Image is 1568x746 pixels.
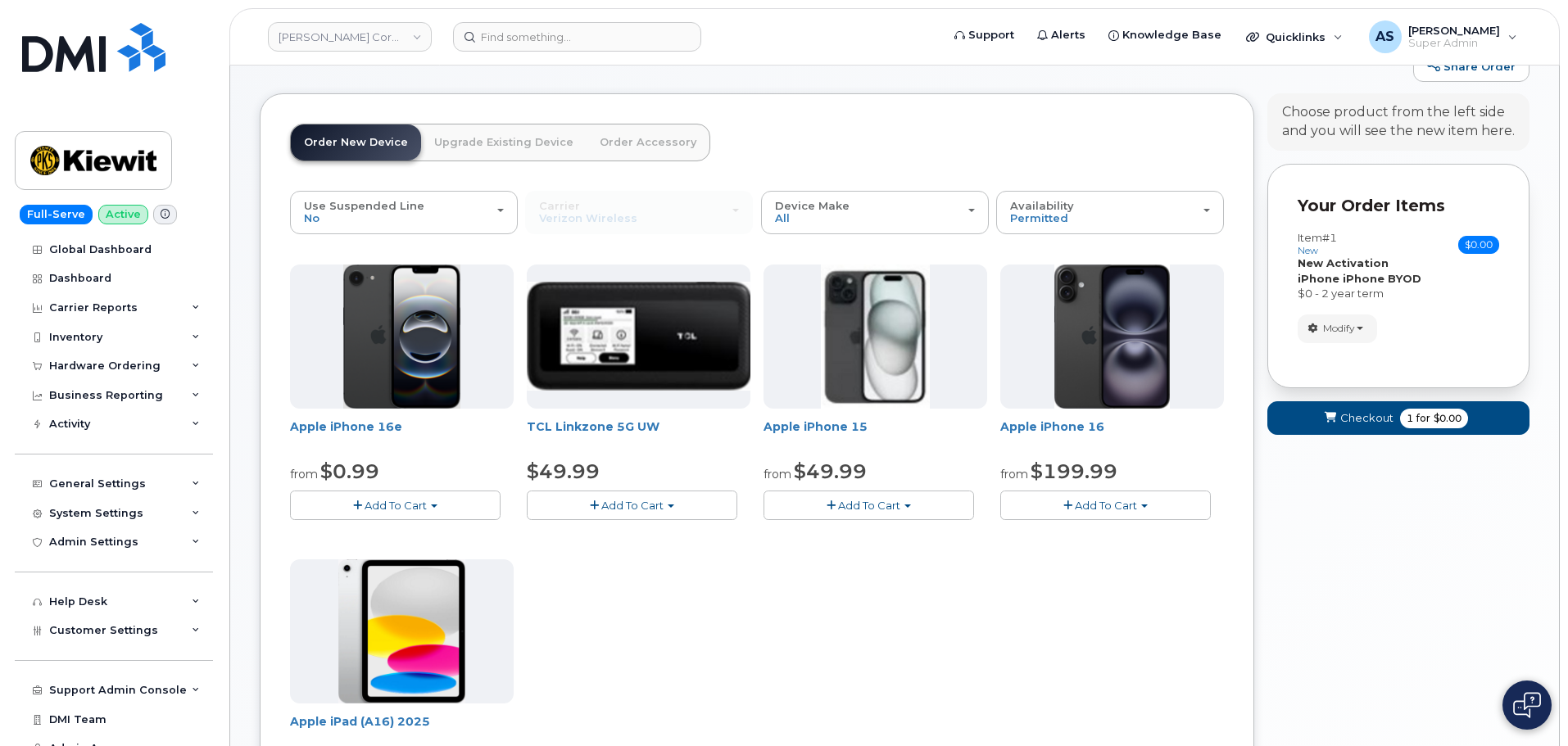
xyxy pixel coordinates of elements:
[1282,103,1515,141] div: Choose product from the left side and you will see the new item here.
[290,191,518,233] button: Use Suspended Line No
[290,714,430,729] a: Apple iPad (A16) 2025
[527,419,659,434] a: TCL Linkzone 5G UW
[764,491,974,519] button: Add To Cart
[1458,236,1499,254] span: $0.00
[1267,401,1529,435] button: Checkout 1 for $0.00
[260,38,1405,67] h1: New Order
[290,713,514,746] div: Apple iPad (A16) 2025
[527,459,600,483] span: $49.99
[1000,467,1028,482] small: from
[453,22,701,52] input: Find something...
[943,19,1026,52] a: Support
[527,282,750,390] img: linkzone5g.png
[290,467,318,482] small: from
[527,418,750,451] div: TCL Linkzone 5G UW
[601,499,664,512] span: Add To Cart
[291,124,421,161] a: Order New Device
[1000,419,1104,434] a: Apple iPhone 16
[290,491,501,519] button: Add To Cart
[1375,27,1394,47] span: AS
[1031,459,1117,483] span: $199.99
[1413,50,1529,83] a: Share Order
[527,491,737,519] button: Add To Cart
[304,211,319,224] span: No
[1010,211,1068,224] span: Permitted
[761,191,989,233] button: Device Make All
[1408,37,1500,50] span: Super Admin
[1000,418,1224,451] div: Apple iPhone 16
[421,124,587,161] a: Upgrade Existing Device
[1298,232,1337,255] h3: Item
[1298,256,1389,269] strong: New Activation
[304,199,424,212] span: Use Suspended Line
[1075,499,1137,512] span: Add To Cart
[338,559,465,703] img: ipad_11.png
[1298,314,1377,343] button: Modify
[1434,411,1462,426] span: $0.00
[1051,27,1085,43] span: Alerts
[1298,194,1499,218] p: Your Order Items
[1298,245,1318,256] small: new
[1054,264,1170,409] img: iphone_16_plus.png
[1413,411,1434,426] span: for
[996,191,1224,233] button: Availability Permitted
[290,418,514,451] div: Apple iPhone 16e
[775,211,790,224] span: All
[1266,30,1326,43] span: Quicklinks
[1322,231,1337,244] span: #1
[1298,272,1421,285] strong: iPhone iPhone BYOD
[343,264,461,409] img: iphone16e.png
[1122,27,1221,43] span: Knowledge Base
[764,418,987,451] div: Apple iPhone 15
[290,419,402,434] a: Apple iPhone 16e
[821,264,930,409] img: iphone15.jpg
[1298,286,1499,301] div: $0 - 2 year term
[1408,24,1500,37] span: [PERSON_NAME]
[775,199,850,212] span: Device Make
[1235,20,1354,53] div: Quicklinks
[1323,321,1355,336] span: Modify
[764,419,868,434] a: Apple iPhone 15
[968,27,1014,43] span: Support
[268,22,432,52] a: Kiewit Corporation
[1000,491,1211,519] button: Add To Cart
[1010,199,1074,212] span: Availability
[1097,19,1233,52] a: Knowledge Base
[1357,20,1529,53] div: Alexander Strull
[764,467,791,482] small: from
[587,124,709,161] a: Order Accessory
[365,499,427,512] span: Add To Cart
[1026,19,1097,52] a: Alerts
[794,459,867,483] span: $49.99
[1407,411,1413,426] span: 1
[1513,692,1541,718] img: Open chat
[320,459,379,483] span: $0.99
[1340,410,1394,426] span: Checkout
[838,499,900,512] span: Add To Cart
